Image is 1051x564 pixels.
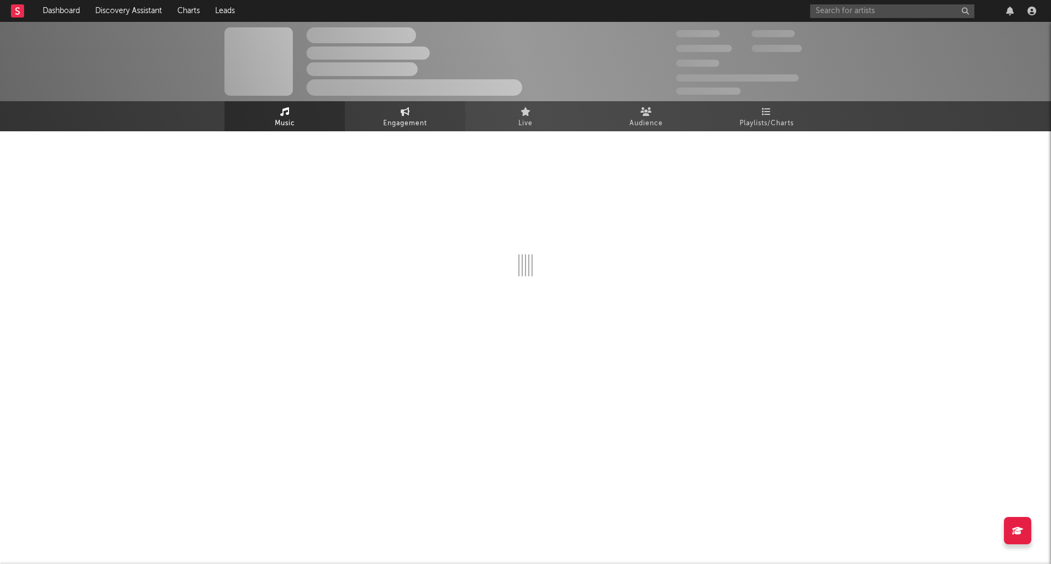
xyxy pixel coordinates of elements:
[676,30,720,37] span: 300,000
[383,117,427,130] span: Engagement
[676,45,732,52] span: 50,000,000
[810,4,974,18] input: Search for artists
[676,88,741,95] span: Jump Score: 85.0
[586,101,706,131] a: Audience
[752,30,795,37] span: 100,000
[752,45,802,52] span: 1,000,000
[676,74,799,82] span: 50,000,000 Monthly Listeners
[740,117,794,130] span: Playlists/Charts
[630,117,663,130] span: Audience
[706,101,827,131] a: Playlists/Charts
[224,101,345,131] a: Music
[518,117,533,130] span: Live
[345,101,465,131] a: Engagement
[465,101,586,131] a: Live
[275,117,295,130] span: Music
[676,60,719,67] span: 100,000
